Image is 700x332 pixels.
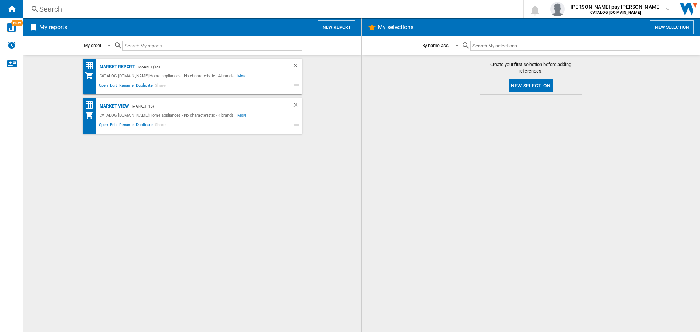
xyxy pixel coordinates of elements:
[39,4,504,14] div: Search
[98,82,109,91] span: Open
[85,61,98,70] div: Price Matrix
[135,82,154,91] span: Duplicate
[98,121,109,130] span: Open
[118,82,135,91] span: Rename
[98,111,237,120] div: CATALOG [DOMAIN_NAME]:Home appliances - No characteristic - 4 brands
[509,79,553,92] button: New selection
[292,102,302,111] div: Delete
[38,20,69,34] h2: My reports
[7,23,16,32] img: wise-card.svg
[154,121,167,130] span: Share
[318,20,355,34] button: New report
[550,2,565,16] img: profile.jpg
[98,102,129,111] div: Market view
[237,111,248,120] span: More
[85,111,98,120] div: My Assortment
[292,62,302,71] div: Delete
[135,121,154,130] span: Duplicate
[480,61,582,74] span: Create your first selection before adding references.
[376,20,415,34] h2: My selections
[98,62,135,71] div: Market Report
[85,71,98,80] div: My Assortment
[470,41,640,51] input: Search My selections
[98,71,237,80] div: CATALOG [DOMAIN_NAME]:Home appliances - No characteristic - 4 brands
[7,41,16,50] img: alerts-logo.svg
[118,121,135,130] span: Rename
[571,3,661,11] span: [PERSON_NAME] pay [PERSON_NAME]
[122,41,302,51] input: Search My reports
[154,82,167,91] span: Share
[84,43,101,48] div: My order
[11,20,23,26] span: NEW
[129,102,277,111] div: - Market (15)
[422,43,450,48] div: By name asc.
[109,121,118,130] span: Edit
[590,10,641,15] b: CATALOG [DOMAIN_NAME]
[109,82,118,91] span: Edit
[85,101,98,110] div: Price Matrix
[135,62,277,71] div: - Market (15)
[237,71,248,80] span: More
[650,20,694,34] button: New selection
